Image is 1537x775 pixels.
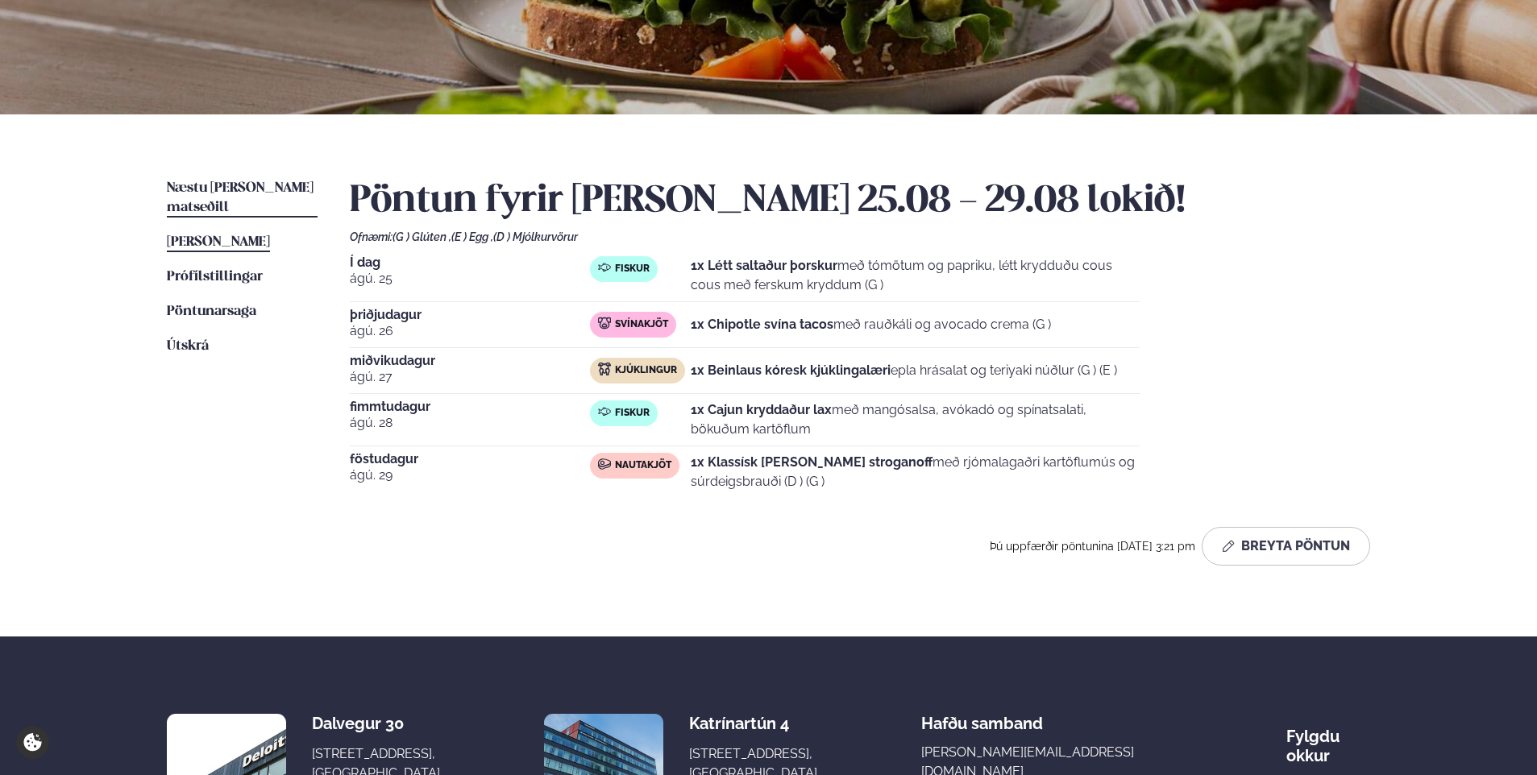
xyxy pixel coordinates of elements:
[691,400,1140,439] p: með mangósalsa, avókadó og spínatsalati, bökuðum kartöflum
[691,258,837,273] strong: 1x Létt saltaður þorskur
[167,302,256,321] a: Pöntunarsaga
[691,454,933,470] strong: 1x Klassísk [PERSON_NAME] stroganoff
[167,270,263,284] span: Prófílstillingar
[350,354,590,367] span: miðvikudagur
[598,405,611,418] img: fish.svg
[691,256,1140,295] p: með tómötum og papriku, létt krydduðu cous cous með ferskum kryddum (G )
[350,256,590,269] span: Í dag
[451,230,493,243] span: (E ) Egg ,
[167,181,314,214] span: Næstu [PERSON_NAME] matseðill
[350,179,1370,224] h2: Pöntun fyrir [PERSON_NAME] 25.08 - 29.08 lokið!
[990,540,1195,553] span: Þú uppfærðir pöntunina [DATE] 3:21 pm
[1202,527,1370,566] button: Breyta Pöntun
[350,309,590,321] span: þriðjudagur
[691,361,1117,380] p: epla hrásalat og teriyaki núðlur (G ) (E )
[393,230,451,243] span: (G ) Glúten ,
[350,269,590,288] span: ágú. 25
[167,339,209,353] span: Útskrá
[689,714,817,733] div: Katrínartún 4
[350,367,590,387] span: ágú. 27
[1286,714,1370,765] div: Fylgdu okkur
[691,363,891,378] strong: 1x Beinlaus kóresk kjúklingalæri
[615,407,650,420] span: Fiskur
[598,363,611,375] img: chicken.svg
[167,235,270,249] span: [PERSON_NAME]
[167,233,270,252] a: [PERSON_NAME]
[691,402,832,417] strong: 1x Cajun kryddaður lax
[350,230,1370,243] div: Ofnæmi:
[350,321,590,341] span: ágú. 26
[16,726,49,759] a: Cookie settings
[598,317,611,329] img: pork.svg
[350,400,590,413] span: fimmtudagur
[615,318,668,331] span: Svínakjöt
[167,305,256,318] span: Pöntunarsaga
[350,466,590,485] span: ágú. 29
[312,714,440,733] div: Dalvegur 30
[167,267,263,287] a: Prófílstillingar
[167,179,318,218] a: Næstu [PERSON_NAME] matseðill
[615,459,671,472] span: Nautakjöt
[691,317,833,332] strong: 1x Chipotle svína tacos
[598,458,611,470] img: beef.svg
[921,701,1043,733] span: Hafðu samband
[493,230,578,243] span: (D ) Mjólkurvörur
[615,263,650,276] span: Fiskur
[350,453,590,466] span: föstudagur
[598,261,611,274] img: fish.svg
[615,364,677,377] span: Kjúklingur
[167,337,209,356] a: Útskrá
[691,315,1051,334] p: með rauðkáli og avocado crema (G )
[350,413,590,433] span: ágú. 28
[691,453,1140,491] p: með rjómalagaðri kartöflumús og súrdeigsbrauði (D ) (G )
